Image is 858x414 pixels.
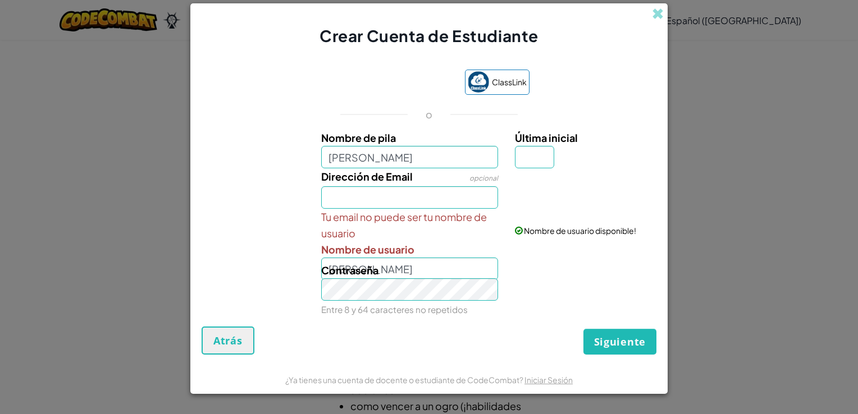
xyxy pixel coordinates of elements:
[285,375,524,385] span: ¿Ya tienes una cuenta de docente o estudiante de CodeCombat?
[321,209,499,241] span: Tu email no puede ser tu nombre de usuario
[321,304,468,315] small: Entre 8 y 64 caracteres no repetidos
[492,74,527,90] span: ClassLink
[583,329,656,355] button: Siguiente
[469,174,498,182] span: opcional
[524,226,636,236] span: Nombre de usuario disponible!
[321,243,414,256] span: Nombre de usuario
[202,326,254,355] button: Atrás
[524,375,573,385] a: Iniciar Sesión
[321,264,378,277] span: Contraseña
[321,170,413,183] span: Dirección de Email
[320,26,538,45] span: Crear Cuenta de Estudiante
[323,71,459,95] iframe: Botón Iniciar sesión con Google
[321,131,396,144] span: Nombre de pila
[213,334,243,347] span: Atrás
[468,71,489,93] img: classlink-logo-small.png
[515,131,578,144] span: Última inicial
[594,335,646,348] span: Siguiente
[426,108,432,121] p: o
